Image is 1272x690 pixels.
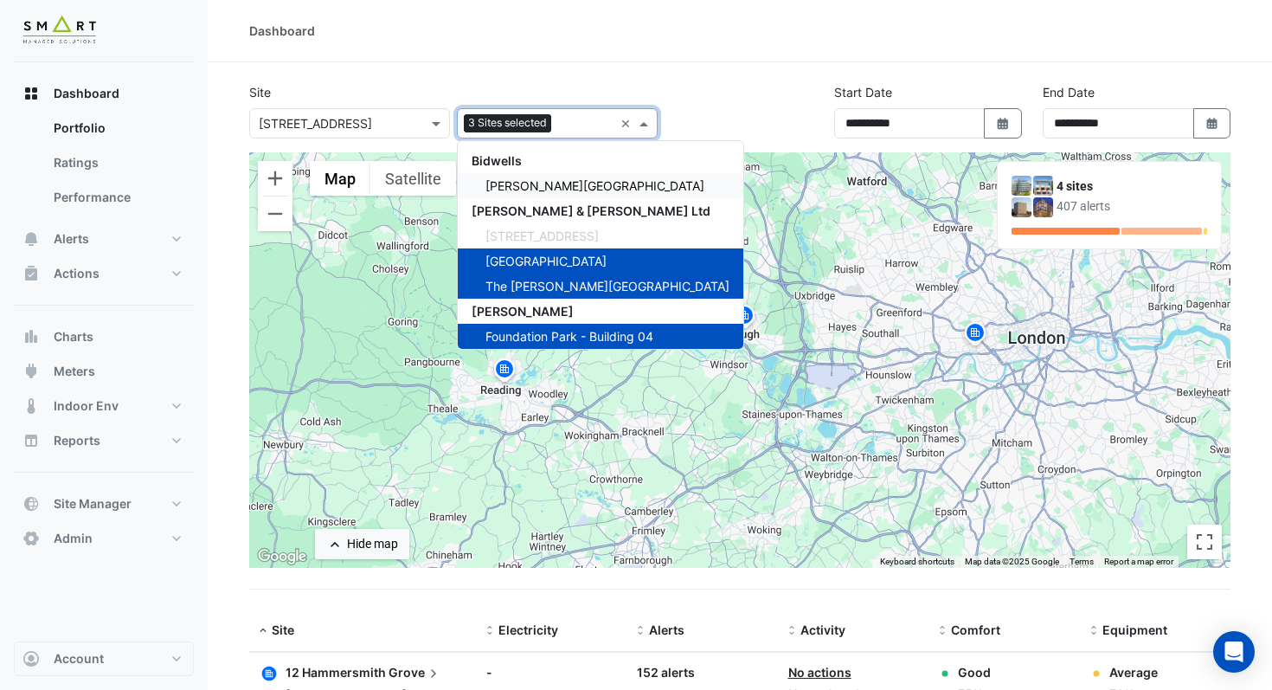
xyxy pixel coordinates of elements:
[22,432,40,449] app-icon: Reports
[1043,83,1095,101] label: End Date
[389,663,442,682] span: Grove
[951,622,1000,637] span: Comfort
[14,354,194,389] button: Meters
[272,622,294,637] span: Site
[54,650,104,667] span: Account
[22,85,40,102] app-icon: Dashboard
[14,487,194,521] button: Site Manager
[249,83,271,101] label: Site
[54,328,93,345] span: Charts
[1012,176,1031,196] img: 12 Hammersmith Grove
[498,622,558,637] span: Electricity
[54,85,119,102] span: Dashboard
[254,545,311,568] img: Google
[1213,631,1255,673] div: Open Intercom Messenger
[14,76,194,111] button: Dashboard
[834,83,892,101] label: Start Date
[22,397,40,415] app-icon: Indoor Env
[485,254,607,268] span: [GEOGRAPHIC_DATA]
[458,141,743,349] div: Options List
[1205,116,1220,131] fa-icon: Select Date
[40,145,194,180] a: Ratings
[961,320,989,351] img: site-pin.svg
[54,495,132,513] span: Site Manager
[788,665,851,680] a: No actions
[485,229,599,243] span: [STREET_ADDRESS]
[22,265,40,282] app-icon: Actions
[370,161,456,196] button: Show satellite imagery
[54,530,93,547] span: Admin
[54,265,100,282] span: Actions
[485,279,729,293] span: The [PERSON_NAME][GEOGRAPHIC_DATA]
[730,303,758,333] img: site-pin.svg
[254,545,311,568] a: Open this area in Google Maps (opens a new window)
[472,304,574,319] span: [PERSON_NAME]
[54,397,119,415] span: Indoor Env
[22,530,40,547] app-icon: Admin
[14,256,194,291] button: Actions
[14,319,194,354] button: Charts
[22,328,40,345] app-icon: Charts
[637,663,767,683] div: 152 alerts
[649,622,684,637] span: Alerts
[1109,663,1168,681] div: Average
[486,663,616,681] div: -
[1057,177,1207,196] div: 4 sites
[40,111,194,145] a: Portfolio
[880,556,954,568] button: Keyboard shortcuts
[1057,197,1207,216] div: 407 alerts
[800,622,845,637] span: Activity
[485,178,704,193] span: [PERSON_NAME][GEOGRAPHIC_DATA]
[1187,525,1222,559] button: Toggle fullscreen view
[54,230,89,248] span: Alerts
[347,535,398,553] div: Hide map
[249,22,315,40] div: Dashboard
[22,495,40,513] app-icon: Site Manager
[965,557,1059,566] span: Map data ©2025 Google
[286,665,386,680] span: 12 Hammersmith
[22,230,40,248] app-icon: Alerts
[1012,197,1031,217] img: Thames Tower
[40,180,194,215] a: Performance
[464,114,551,132] span: 3 Sites selected
[995,116,1011,131] fa-icon: Select Date
[1070,557,1094,566] a: Terms (opens in new tab)
[22,363,40,380] app-icon: Meters
[491,357,518,387] img: site-pin.svg
[310,161,370,196] button: Show street map
[54,432,100,449] span: Reports
[315,529,409,559] button: Hide map
[472,153,522,168] span: Bidwells
[258,161,292,196] button: Zoom in
[21,14,99,48] img: Company Logo
[1033,197,1053,217] img: The Porter Building
[14,521,194,556] button: Admin
[258,197,292,231] button: Zoom out
[1104,557,1173,566] a: Report a map error
[54,363,95,380] span: Meters
[1102,622,1167,637] span: Equipment
[14,642,194,676] button: Account
[14,111,194,222] div: Dashboard
[485,329,653,344] span: Foundation Park - Building 04
[958,663,1017,681] div: Good
[14,222,194,256] button: Alerts
[14,389,194,423] button: Indoor Env
[472,203,710,218] span: [PERSON_NAME] & [PERSON_NAME] Ltd
[1033,176,1053,196] img: Foundation Park - Building 04
[620,114,635,132] span: Clear
[14,423,194,458] button: Reports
